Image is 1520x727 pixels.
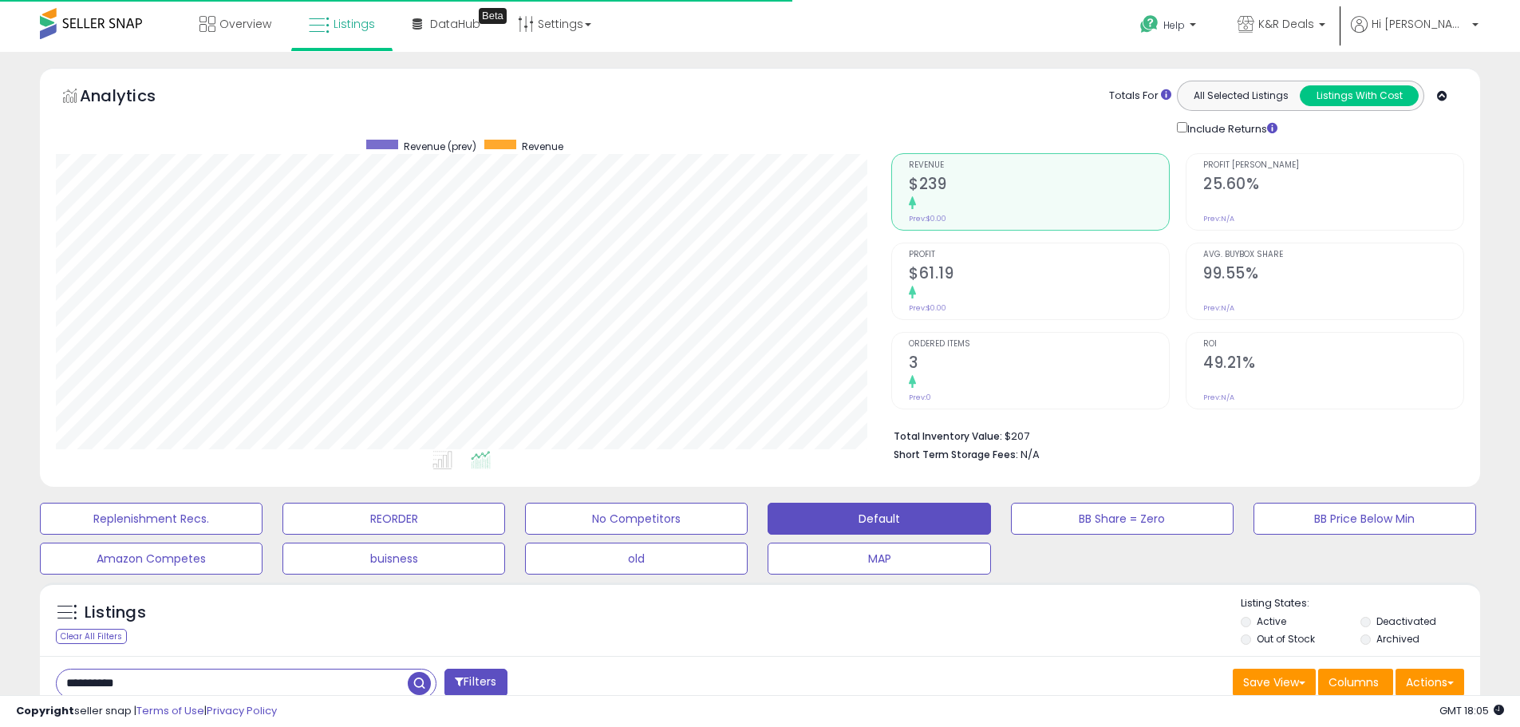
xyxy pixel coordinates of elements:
label: Archived [1376,632,1419,646]
small: Prev: $0.00 [909,303,946,313]
b: Short Term Storage Fees: [894,448,1018,461]
small: Prev: N/A [1203,303,1234,313]
a: Help [1127,2,1212,52]
h2: 49.21% [1203,354,1463,375]
button: Listings With Cost [1300,85,1419,106]
button: REORDER [282,503,505,535]
span: Overview [219,16,271,32]
button: BB Price Below Min [1254,503,1476,535]
button: Actions [1396,669,1464,696]
h2: 99.55% [1203,264,1463,286]
small: Prev: $0.00 [909,214,946,223]
div: seller snap | | [16,704,277,719]
div: Tooltip anchor [479,8,507,24]
button: All Selected Listings [1182,85,1301,106]
span: Columns [1329,674,1379,690]
b: Total Inventory Value: [894,429,1002,443]
p: Listing States: [1241,596,1480,611]
button: old [525,543,748,575]
strong: Copyright [16,703,74,718]
span: Avg. Buybox Share [1203,251,1463,259]
button: No Competitors [525,503,748,535]
button: Columns [1318,669,1393,696]
span: 2025-09-16 18:05 GMT [1439,703,1504,718]
div: Include Returns [1165,119,1297,137]
label: Deactivated [1376,614,1436,628]
a: Privacy Policy [207,703,277,718]
button: BB Share = Zero [1011,503,1234,535]
span: Revenue [909,161,1169,170]
span: Hi [PERSON_NAME] [1372,16,1467,32]
h5: Analytics [80,85,187,111]
span: DataHub [430,16,480,32]
small: Prev: N/A [1203,214,1234,223]
span: Help [1163,18,1185,32]
span: ROI [1203,340,1463,349]
h5: Listings [85,602,146,624]
button: Amazon Competes [40,543,263,575]
h2: $239 [909,175,1169,196]
button: Default [768,503,990,535]
div: Clear All Filters [56,629,127,644]
button: Filters [444,669,507,697]
span: Listings [334,16,375,32]
a: Terms of Use [136,703,204,718]
button: Replenishment Recs. [40,503,263,535]
small: Prev: 0 [909,393,931,402]
label: Out of Stock [1257,632,1315,646]
small: Prev: N/A [1203,393,1234,402]
button: buisness [282,543,505,575]
span: Ordered Items [909,340,1169,349]
a: Hi [PERSON_NAME] [1351,16,1479,52]
li: $207 [894,425,1452,444]
button: Save View [1233,669,1316,696]
div: Totals For [1109,89,1171,104]
h2: $61.19 [909,264,1169,286]
span: N/A [1021,447,1040,462]
h2: 25.60% [1203,175,1463,196]
span: Revenue (prev) [404,140,476,153]
span: K&R Deals [1258,16,1314,32]
span: Profit [909,251,1169,259]
i: Get Help [1139,14,1159,34]
label: Active [1257,614,1286,628]
h2: 3 [909,354,1169,375]
span: Profit [PERSON_NAME] [1203,161,1463,170]
span: Revenue [522,140,563,153]
button: MAP [768,543,990,575]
